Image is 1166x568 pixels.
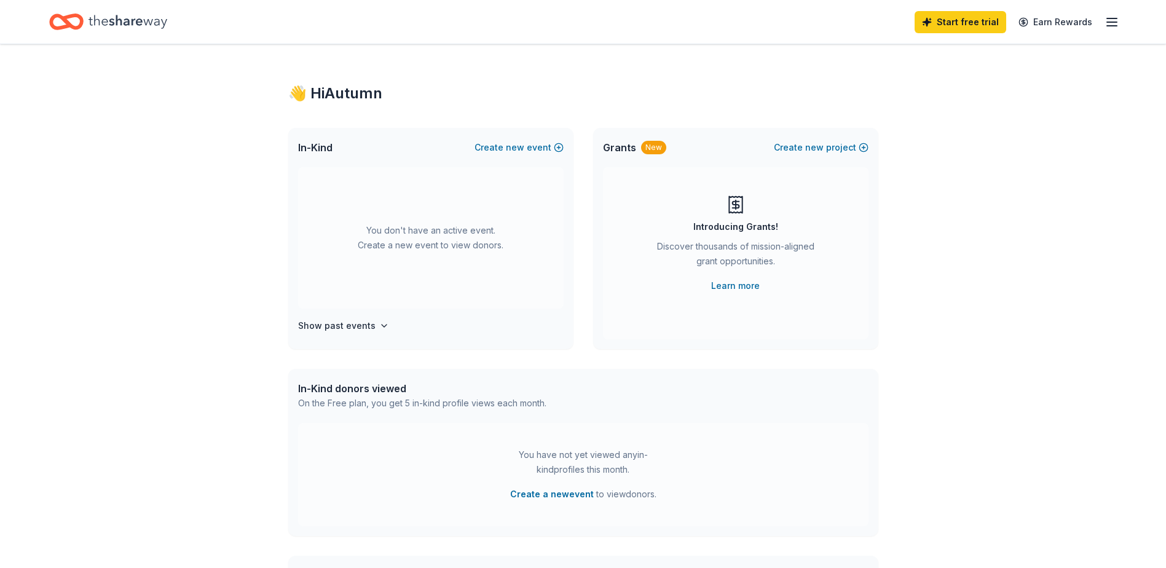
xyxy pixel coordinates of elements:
[298,318,376,333] h4: Show past events
[298,318,389,333] button: Show past events
[805,140,824,155] span: new
[652,239,819,274] div: Discover thousands of mission-aligned grant opportunities.
[641,141,666,154] div: New
[915,11,1006,33] a: Start free trial
[510,487,594,502] button: Create a newevent
[49,7,167,36] a: Home
[298,167,564,309] div: You don't have an active event. Create a new event to view donors.
[711,278,760,293] a: Learn more
[475,140,564,155] button: Createnewevent
[510,487,656,502] span: to view donors .
[774,140,869,155] button: Createnewproject
[693,219,778,234] div: Introducing Grants!
[288,84,878,103] div: 👋 Hi Autumn
[506,448,660,477] div: You have not yet viewed any in-kind profiles this month.
[506,140,524,155] span: new
[1011,11,1100,33] a: Earn Rewards
[298,140,333,155] span: In-Kind
[603,140,636,155] span: Grants
[298,396,546,411] div: On the Free plan, you get 5 in-kind profile views each month.
[298,381,546,396] div: In-Kind donors viewed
